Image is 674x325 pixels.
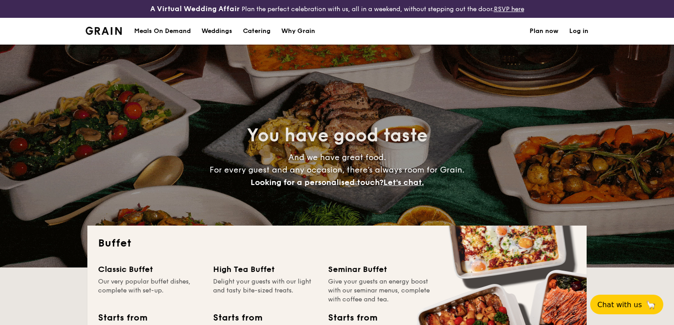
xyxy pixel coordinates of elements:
[247,125,427,146] span: You have good taste
[86,27,122,35] a: Logotype
[129,18,196,45] a: Meals On Demand
[98,263,202,276] div: Classic Buffet
[328,277,432,304] div: Give your guests an energy boost with our seminar menus, complete with coffee and tea.
[98,277,202,304] div: Our very popular buffet dishes, complete with set-up.
[494,5,524,13] a: RSVP here
[281,18,315,45] div: Why Grain
[569,18,588,45] a: Log in
[276,18,321,45] a: Why Grain
[134,18,191,45] div: Meals On Demand
[213,263,317,276] div: High Tea Buffet
[112,4,562,14] div: Plan the perfect celebration with us, all in a weekend, without stepping out the door.
[251,177,383,187] span: Looking for a personalised touch?
[196,18,238,45] a: Weddings
[98,311,147,325] div: Starts from
[328,263,432,276] div: Seminar Buffet
[238,18,276,45] a: Catering
[150,4,240,14] h4: A Virtual Wedding Affair
[213,311,262,325] div: Starts from
[597,300,642,309] span: Chat with us
[328,311,377,325] div: Starts from
[98,236,576,251] h2: Buffet
[210,152,464,187] span: And we have great food. For every guest and any occasion, there’s always room for Grain.
[243,18,271,45] h1: Catering
[645,300,656,310] span: 🦙
[201,18,232,45] div: Weddings
[213,277,317,304] div: Delight your guests with our light and tasty bite-sized treats.
[530,18,559,45] a: Plan now
[590,295,663,314] button: Chat with us🦙
[86,27,122,35] img: Grain
[383,177,424,187] span: Let's chat.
